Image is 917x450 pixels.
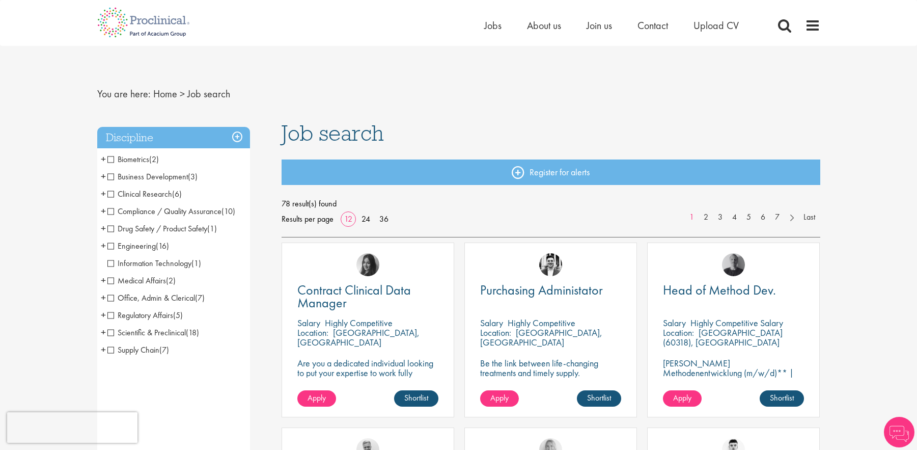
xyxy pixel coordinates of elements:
[107,258,201,269] span: Information Technology
[107,275,176,286] span: Medical Affairs
[166,275,176,286] span: (2)
[587,19,612,32] a: Join us
[101,238,106,253] span: +
[663,317,686,329] span: Salary
[101,203,106,219] span: +
[149,154,159,165] span: (2)
[107,241,156,251] span: Engineering
[770,211,785,223] a: 7
[480,390,519,407] a: Apply
[713,211,728,223] a: 3
[484,19,502,32] a: Jobs
[107,293,205,303] span: Office, Admin & Clerical
[107,171,198,182] span: Business Development
[159,345,169,355] span: (7)
[191,258,201,269] span: (1)
[187,87,230,100] span: Job search
[358,214,374,224] a: 24
[107,345,169,355] span: Supply Chain
[760,390,804,407] a: Shortlist
[172,189,182,199] span: (6)
[663,281,776,299] span: Head of Method Dev.
[7,412,137,443] iframe: reCAPTCHA
[101,151,106,167] span: +
[297,390,336,407] a: Apply
[101,273,106,288] span: +
[107,189,172,199] span: Clinical Research
[480,284,621,297] a: Purchasing Administator
[97,87,151,100] span: You are here:
[101,186,106,201] span: +
[663,390,702,407] a: Apply
[663,327,783,348] p: [GEOGRAPHIC_DATA] (60318), [GEOGRAPHIC_DATA]
[637,19,668,32] a: Contact
[107,345,159,355] span: Supply Chain
[376,214,392,224] a: 36
[107,223,207,234] span: Drug Safety / Product Safety
[297,327,420,348] p: [GEOGRAPHIC_DATA], [GEOGRAPHIC_DATA]
[663,284,804,297] a: Head of Method Dev.
[107,293,195,303] span: Office, Admin & Clerical
[156,241,169,251] span: (16)
[341,214,356,224] a: 12
[539,253,562,276] img: Edward Little
[297,358,438,387] p: Are you a dedicated individual looking to put your expertise to work fully flexibly in a remote p...
[107,327,186,338] span: Scientific & Preclinical
[107,154,149,165] span: Biometrics
[107,206,235,217] span: Compliance / Quality Assurance
[97,127,250,149] h3: Discipline
[221,206,235,217] span: (10)
[356,253,379,276] img: Heidi Hennigan
[480,281,603,299] span: Purchasing Administator
[394,390,438,407] a: Shortlist
[101,325,106,340] span: +
[282,211,334,227] span: Results per page
[186,327,199,338] span: (18)
[101,221,106,236] span: +
[663,358,804,407] p: [PERSON_NAME] Methodenentwicklung (m/w/d)** | Dauerhaft | Biowissenschaften | [GEOGRAPHIC_DATA] (...
[684,211,699,223] a: 1
[107,310,183,321] span: Regulatory Affairs
[107,241,169,251] span: Engineering
[741,211,756,223] a: 5
[101,169,106,184] span: +
[699,211,713,223] a: 2
[180,87,185,100] span: >
[756,211,770,223] a: 6
[663,327,694,338] span: Location:
[693,19,739,32] a: Upload CV
[107,258,191,269] span: Information Technology
[577,390,621,407] a: Shortlist
[727,211,742,223] a: 4
[282,119,384,147] span: Job search
[107,189,182,199] span: Clinical Research
[308,392,326,403] span: Apply
[107,275,166,286] span: Medical Affairs
[195,293,205,303] span: (7)
[673,392,691,403] span: Apply
[101,307,106,323] span: +
[107,154,159,165] span: Biometrics
[297,317,320,329] span: Salary
[107,223,217,234] span: Drug Safety / Product Safety
[297,284,438,309] a: Contract Clinical Data Manager
[101,290,106,305] span: +
[107,171,188,182] span: Business Development
[722,253,745,276] img: Felix Zimmer
[297,281,411,311] span: Contract Clinical Data Manager
[282,160,820,185] a: Register for alerts
[207,223,217,234] span: (1)
[101,342,106,357] span: +
[282,196,820,211] span: 78 result(s) found
[188,171,198,182] span: (3)
[884,417,914,447] img: Chatbot
[153,87,177,100] a: breadcrumb link
[480,358,621,378] p: Be the link between life-changing treatments and timely supply.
